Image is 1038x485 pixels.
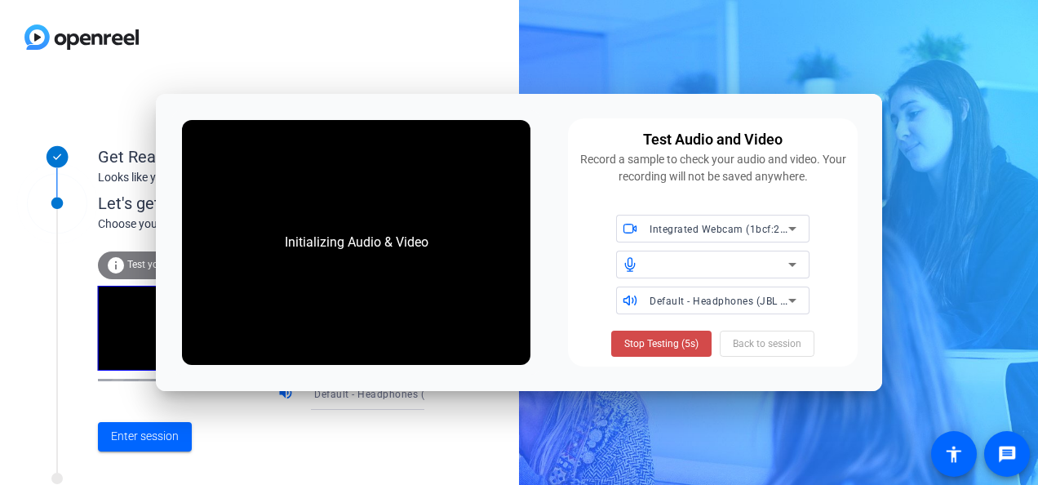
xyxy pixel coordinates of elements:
mat-icon: message [997,444,1017,464]
button: Stop Testing (5s) [611,331,712,357]
mat-icon: volume_up [277,385,297,404]
div: Looks like you've been invited to join [98,169,424,186]
div: Record a sample to check your audio and video. Your recording will not be saved anywhere. [578,151,848,185]
span: Test your audio and video [127,259,241,270]
div: Choose your settings [98,216,458,233]
span: Default - Headphones (JBL WAVE BEAM) (Bluetooth) [314,387,564,400]
span: Default - Headphones (JBL WAVE BEAM) (Bluetooth) [650,294,899,307]
div: Get Ready! [98,145,424,169]
div: Let's get connected. [98,191,458,216]
div: Test Audio and Video [643,128,783,151]
div: Initializing Audio & Video [268,216,445,269]
mat-icon: accessibility [944,444,964,464]
span: Integrated Webcam (1bcf:28cc) [650,222,801,235]
mat-icon: info [106,256,126,275]
span: Stop Testing (5s) [624,336,699,351]
span: Enter session [111,428,179,445]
